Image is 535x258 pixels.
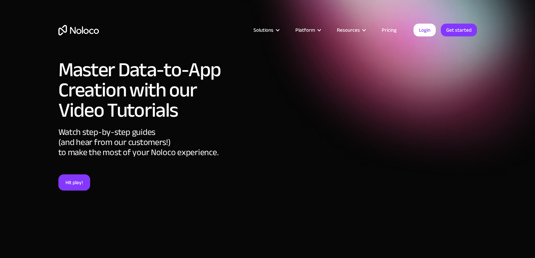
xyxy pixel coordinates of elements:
[245,26,287,34] div: Solutions
[236,57,477,193] iframe: Introduction to Noloco ┃No Code App Builder┃Create Custom Business Tools Without Code┃
[287,26,328,34] div: Platform
[253,26,273,34] div: Solutions
[373,26,405,34] a: Pricing
[413,24,436,36] a: Login
[337,26,360,34] div: Resources
[58,127,229,174] div: Watch step-by-step guides (and hear from our customers!) to make the most of your Noloco experience.
[58,174,90,191] a: Hit play!
[441,24,477,36] a: Get started
[58,60,229,120] h1: Master Data-to-App Creation with our Video Tutorials
[328,26,373,34] div: Resources
[295,26,315,34] div: Platform
[58,25,99,35] a: home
